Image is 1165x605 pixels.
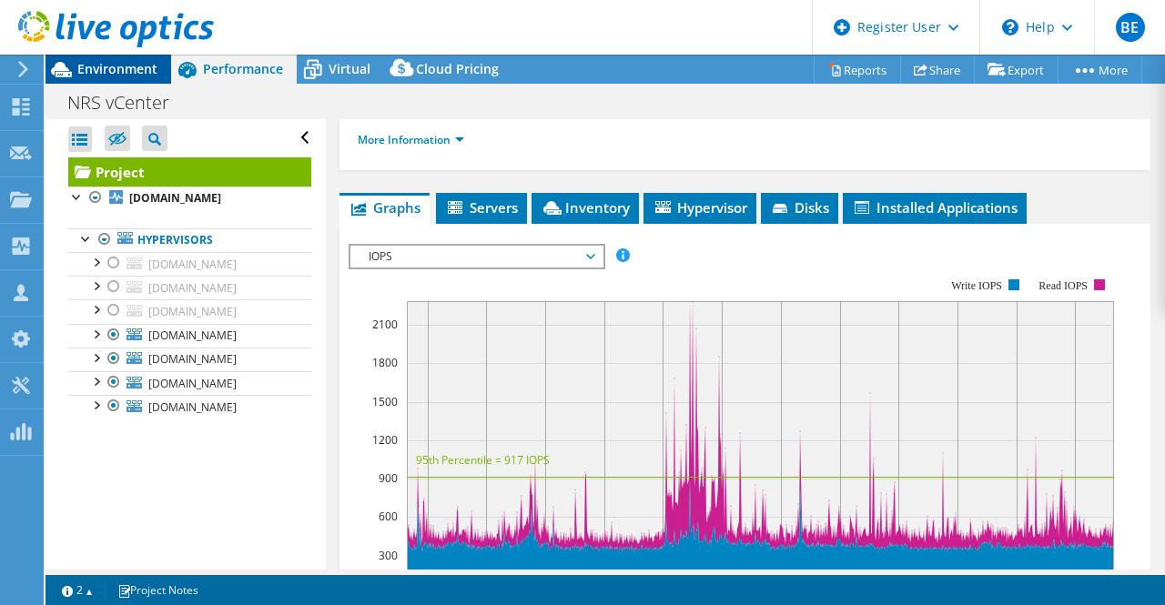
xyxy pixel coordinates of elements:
a: Reports [814,55,901,84]
span: Disks [770,198,829,217]
span: Hypervisor [653,198,747,217]
a: More [1058,55,1142,84]
text: Read IOPS [1038,279,1088,292]
text: 600 [379,509,398,524]
a: Hypervisors [68,228,311,252]
a: [DOMAIN_NAME] [68,299,311,323]
span: [DOMAIN_NAME] [148,376,237,391]
text: 300 [379,548,398,563]
span: Environment [77,60,157,77]
text: 1500 [372,394,398,409]
span: [DOMAIN_NAME] [148,328,237,343]
a: [DOMAIN_NAME] [68,324,311,348]
span: Cloud Pricing [416,60,499,77]
span: [DOMAIN_NAME] [148,304,237,319]
a: More Information [358,132,464,147]
a: [DOMAIN_NAME] [68,187,311,210]
text: 1800 [372,355,398,370]
a: [DOMAIN_NAME] [68,276,311,299]
a: [DOMAIN_NAME] [68,348,311,371]
span: Performance [203,60,283,77]
text: Write IOPS [951,279,1002,292]
span: [DOMAIN_NAME] [148,257,237,272]
span: [DOMAIN_NAME] [148,399,237,415]
span: [DOMAIN_NAME] [148,351,237,367]
span: Installed Applications [852,198,1018,217]
a: [DOMAIN_NAME] [68,371,311,395]
a: 2 [49,579,106,601]
span: BE [1116,13,1145,42]
a: Project [68,157,311,187]
span: IOPS [360,246,593,267]
a: Export [974,55,1059,84]
text: 1200 [372,432,398,448]
span: Servers [445,198,518,217]
span: [DOMAIN_NAME] [148,280,237,296]
span: Virtual [329,60,370,77]
text: 900 [379,470,398,486]
text: 2100 [372,317,398,332]
h1: NRS vCenter [59,93,198,113]
b: [DOMAIN_NAME] [129,190,221,206]
svg: \n [1002,19,1018,35]
span: Graphs [349,198,420,217]
span: Inventory [541,198,630,217]
text: 95th Percentile = 917 IOPS [416,452,550,468]
a: [DOMAIN_NAME] [68,252,311,276]
a: [DOMAIN_NAME] [68,395,311,418]
a: Project Notes [105,579,211,601]
a: Share [900,55,975,84]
